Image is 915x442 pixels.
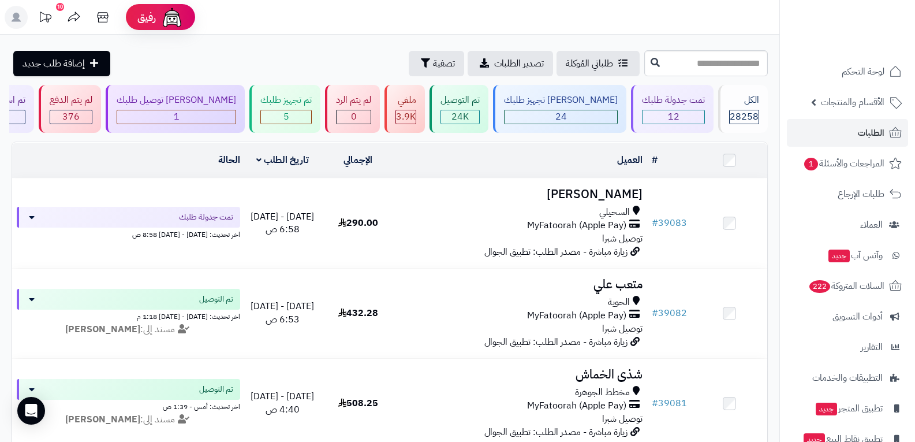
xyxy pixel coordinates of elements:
[602,322,643,336] span: توصيل شبرا
[652,216,658,230] span: #
[396,110,416,124] div: 3870
[652,396,658,410] span: #
[803,155,884,172] span: المراجعات والأسئلة
[382,85,427,133] a: ملغي 3.9K
[860,217,883,233] span: العملاء
[491,85,629,133] a: [PERSON_NAME] تجهيز طلبك 24
[484,425,628,439] span: زيارة مباشرة - مصدر الطلب: تطبيق الجوال
[602,232,643,246] span: توصيل شبرا
[842,64,884,80] span: لوحة التحكم
[17,228,240,240] div: اخر تحديث: [DATE] - [DATE] 8:58 ص
[608,296,630,309] span: الحوية
[23,57,85,70] span: إضافة طلب جديد
[199,384,233,395] span: تم التوصيل
[338,216,378,230] span: 290.00
[652,306,658,320] span: #
[199,294,233,305] span: تم التوصيل
[668,110,679,124] span: 12
[804,158,818,170] span: 1
[137,10,156,24] span: رفيق
[602,412,643,426] span: توصيل شبرا
[401,278,643,291] h3: متعب علي
[716,85,770,133] a: الكل28258
[283,110,289,124] span: 5
[401,188,643,201] h3: [PERSON_NAME]
[337,110,371,124] div: 0
[31,6,59,32] a: تحديثات المنصة
[858,125,884,141] span: الطلبات
[218,153,240,167] a: الحالة
[787,242,908,269] a: وآتس آبجديد
[50,110,92,124] div: 376
[809,280,830,293] span: 222
[652,153,658,167] a: #
[343,153,372,167] a: الإجمالي
[566,57,613,70] span: طلباتي المُوكلة
[261,110,311,124] div: 5
[17,400,240,412] div: اخر تحديث: أمس - 1:39 ص
[65,322,140,336] strong: [PERSON_NAME]
[336,94,371,107] div: لم يتم الرد
[832,309,883,325] span: أدوات التسويق
[643,110,704,124] div: 12
[17,310,240,322] div: اخر تحديث: [DATE] - [DATE] 1:18 م
[338,306,378,320] span: 432.28
[652,216,687,230] a: #39083
[787,150,908,177] a: المراجعات والأسئلة1
[65,413,140,426] strong: [PERSON_NAME]
[815,400,883,417] span: تطبيق المتجر
[251,299,314,326] span: [DATE] - [DATE] 6:53 ص
[8,413,249,426] div: مسند إلى:
[117,94,236,107] div: [PERSON_NAME] توصيل طلبك
[787,333,908,361] a: التقارير
[427,85,491,133] a: تم التوصيل 24K
[575,386,630,399] span: مخطط الجوهرة
[256,153,309,167] a: تاريخ الطلب
[440,94,480,107] div: تم التوصيل
[160,6,184,29] img: ai-face.png
[409,51,464,76] button: تصفية
[787,272,908,300] a: السلات المتروكة222
[555,110,567,124] span: 24
[812,370,883,386] span: التطبيقات والخدمات
[251,389,314,417] span: [DATE] - [DATE] 4:40 ص
[787,395,908,422] a: تطبيق المتجرجديد
[787,58,908,86] a: لوحة التحكم
[504,94,618,107] div: [PERSON_NAME] تجهيز طلبك
[838,186,884,202] span: طلبات الإرجاع
[787,364,908,392] a: التطبيقات والخدمات
[396,110,416,124] span: 3.9K
[787,303,908,330] a: أدوات التسويق
[251,210,314,237] span: [DATE] - [DATE] 6:58 ص
[730,110,759,124] span: 28258
[62,110,80,124] span: 376
[13,51,110,76] a: إضافة طلب جديد
[787,119,908,147] a: الطلبات
[729,94,759,107] div: الكل
[323,85,382,133] a: لم يتم الرد 0
[828,250,850,262] span: جديد
[787,211,908,239] a: العملاء
[527,219,626,232] span: MyFatoorah (Apple Pay)
[484,245,628,259] span: زيارة مباشرة - مصدر الطلب: تطبيق الجوال
[56,3,64,11] div: 10
[816,403,837,415] span: جديد
[557,51,640,76] a: طلباتي المُوكلة
[808,278,884,294] span: السلات المتروكة
[17,397,45,425] div: Open Intercom Messenger
[787,180,908,208] a: طلبات الإرجاع
[484,335,628,349] span: زيارة مباشرة - مصدر الطلب: تطبيق الجوال
[652,396,687,410] a: #39081
[505,110,617,124] div: 24
[861,339,883,355] span: التقارير
[617,153,643,167] a: العميل
[401,368,643,381] h3: شذى الخماش
[260,94,312,107] div: تم تجهيز طلبك
[174,110,180,124] span: 1
[527,399,626,413] span: MyFatoorah (Apple Pay)
[247,85,323,133] a: تم تجهيز طلبك 5
[451,110,469,124] span: 24K
[8,323,249,336] div: مسند إلى:
[36,85,103,133] a: لم يتم الدفع 376
[50,94,92,107] div: لم يتم الدفع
